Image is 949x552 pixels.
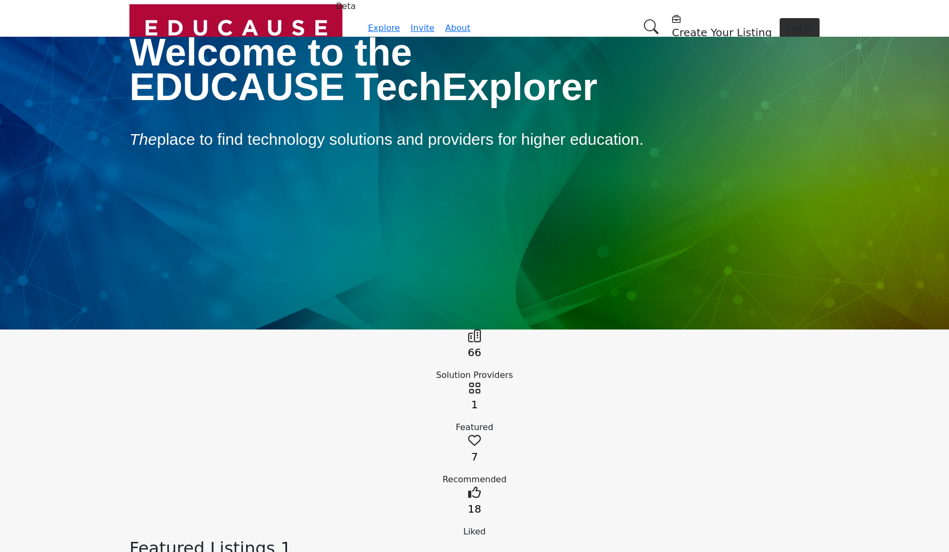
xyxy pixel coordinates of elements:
a: 18 [468,502,481,515]
img: Site Logo [129,4,342,52]
div: Create Your Listing [672,13,772,39]
div: Featured [129,421,820,434]
div: Recommended [129,473,820,486]
h5: Create Your Listing [672,26,772,39]
span: Log In [787,23,813,33]
a: Explore [368,23,400,33]
a: 66 [468,346,481,359]
div: Solution Providers [129,369,820,382]
a: Go to Recommended [468,437,481,447]
h6: Beta [336,1,356,11]
a: 1 [471,398,478,411]
span: Welcome to the [129,31,412,73]
a: Go to Featured [468,385,481,395]
a: Invite [411,23,435,33]
span: place to find technology solutions and providers for higher education. [129,130,644,148]
em: The [129,130,157,148]
a: About [445,23,470,33]
div: Liked [129,525,820,538]
button: Log In [780,18,820,38]
a: Beta [129,4,342,52]
i: Go to Liked [468,486,481,499]
span: EDUCAUSE TechExplorer [129,65,598,108]
a: Search [633,13,666,41]
a: 7 [471,450,478,463]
